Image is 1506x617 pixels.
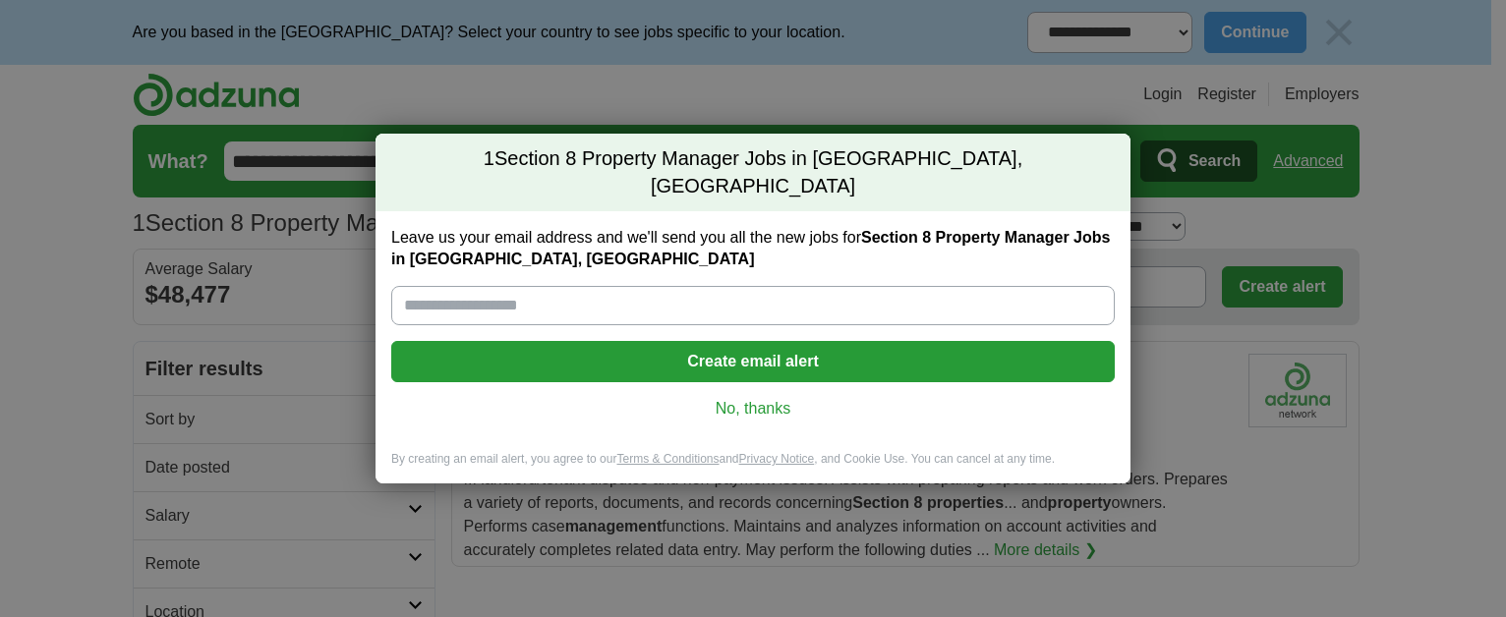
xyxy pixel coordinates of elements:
[391,227,1115,270] label: Leave us your email address and we'll send you all the new jobs for
[616,452,719,466] a: Terms & Conditions
[484,145,494,173] span: 1
[376,134,1130,211] h2: Section 8 Property Manager Jobs in [GEOGRAPHIC_DATA], [GEOGRAPHIC_DATA]
[391,341,1115,382] button: Create email alert
[407,398,1099,420] a: No, thanks
[739,452,815,466] a: Privacy Notice
[376,451,1130,483] div: By creating an email alert, you agree to our and , and Cookie Use. You can cancel at any time.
